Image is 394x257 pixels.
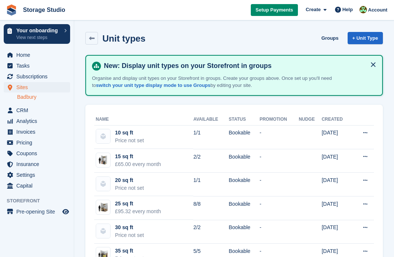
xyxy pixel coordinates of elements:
[4,24,70,44] a: Your onboarding View next steps
[4,116,70,126] a: menu
[96,82,210,88] a: switch your unit type display mode to use Groups
[16,28,60,33] p: Your onboarding
[368,6,387,14] span: Account
[4,105,70,116] a: menu
[4,180,70,191] a: menu
[260,125,299,149] td: -
[229,149,260,173] td: Bookable
[16,137,61,148] span: Pricing
[4,61,70,71] a: menu
[16,148,61,159] span: Coupons
[229,173,260,196] td: Bookable
[16,180,61,191] span: Capital
[115,137,144,144] div: Price not set
[17,94,70,101] a: Badbury
[6,4,17,16] img: stora-icon-8386f47178a22dfd0bd8f6a31ec36ba5ce8667c1dd55bd0f319d3a0aa187defe.svg
[115,184,144,192] div: Price not set
[4,170,70,180] a: menu
[4,127,70,137] a: menu
[101,62,376,70] h4: New: Display unit types on your Storefront in groups
[251,4,298,16] a: Setup Payments
[16,116,61,126] span: Analytics
[16,105,61,116] span: CRM
[322,220,352,244] td: [DATE]
[193,125,229,149] td: 1/1
[229,220,260,244] td: Bookable
[229,196,260,220] td: Bookable
[299,114,322,126] th: Nudge
[306,6,321,13] span: Create
[115,231,144,239] div: Price not set
[96,129,110,143] img: blank-unit-type-icon-ffbac7b88ba66c5e286b0e438baccc4b9c83835d4c34f86887a83fc20ec27e7b.svg
[92,75,352,89] p: Organise and display unit types on your Storefront in groups. Create your groups above. Once set ...
[16,50,61,60] span: Home
[322,196,352,220] td: [DATE]
[115,160,161,168] div: £65.00 every month
[322,149,352,173] td: [DATE]
[16,71,61,82] span: Subscriptions
[115,200,161,208] div: 25 sq ft
[322,173,352,196] td: [DATE]
[94,114,193,126] th: Name
[4,137,70,148] a: menu
[96,177,110,191] img: blank-unit-type-icon-ffbac7b88ba66c5e286b0e438baccc4b9c83835d4c34f86887a83fc20ec27e7b.svg
[322,114,352,126] th: Created
[260,173,299,196] td: -
[193,149,229,173] td: 2/2
[229,114,260,126] th: Status
[260,220,299,244] td: -
[61,207,70,216] a: Preview store
[4,82,70,92] a: menu
[16,127,61,137] span: Invoices
[16,159,61,169] span: Insurance
[96,155,110,166] img: 15-sqft-unit.jpg
[4,50,70,60] a: menu
[4,206,70,217] a: menu
[193,173,229,196] td: 1/1
[115,176,144,184] div: 20 sq ft
[115,224,144,231] div: 30 sq ft
[260,149,299,173] td: -
[16,61,61,71] span: Tasks
[96,224,110,238] img: blank-unit-type-icon-ffbac7b88ba66c5e286b0e438baccc4b9c83835d4c34f86887a83fc20ec27e7b.svg
[4,159,70,169] a: menu
[193,196,229,220] td: 8/8
[115,247,144,255] div: 35 sq ft
[20,4,68,16] a: Storage Studio
[342,6,353,13] span: Help
[260,114,299,126] th: Promotion
[115,153,161,160] div: 15 sq ft
[229,125,260,149] td: Bookable
[4,148,70,159] a: menu
[193,220,229,244] td: 2/2
[16,206,61,217] span: Pre-opening Site
[260,196,299,220] td: -
[16,170,61,180] span: Settings
[256,6,293,14] span: Setup Payments
[102,33,145,43] h2: Unit types
[115,208,161,215] div: £95.32 every month
[4,71,70,82] a: menu
[322,125,352,149] td: [DATE]
[96,202,110,213] img: 25-sqft-unit.jpg
[318,32,341,44] a: Groups
[348,32,383,44] a: + Unit Type
[16,82,61,92] span: Sites
[193,114,229,126] th: Available
[7,197,74,205] span: Storefront
[115,129,144,137] div: 10 sq ft
[16,34,60,41] p: View next steps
